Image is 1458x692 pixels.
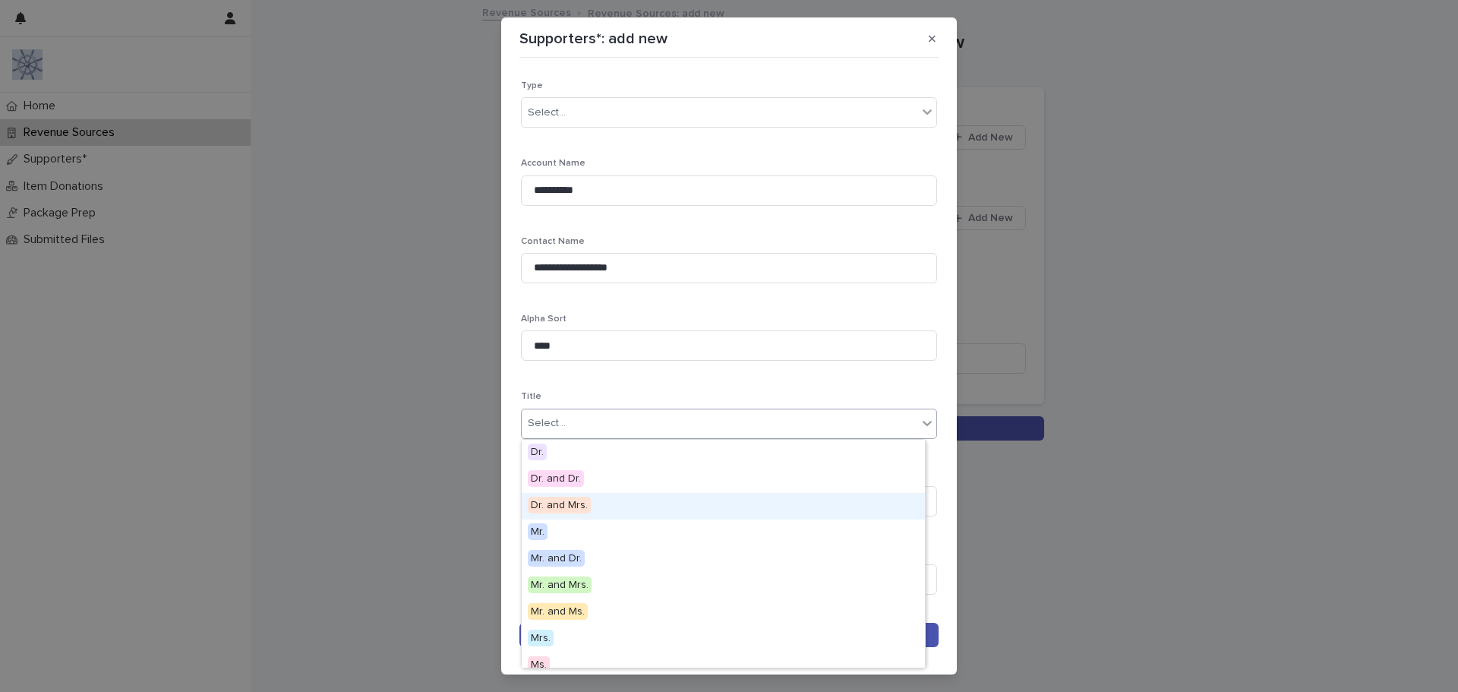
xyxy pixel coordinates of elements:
[528,470,584,487] span: Dr. and Dr.
[522,493,925,520] div: Dr. and Mrs.
[522,546,925,573] div: Mr. and Dr.
[522,520,925,546] div: Mr.
[528,444,547,460] span: Dr.
[519,30,667,48] p: Supporters*: add new
[522,599,925,626] div: Mr. and Ms.
[522,653,925,679] div: Ms.
[522,466,925,493] div: Dr. and Dr.
[528,603,588,620] span: Mr. and Ms.
[521,237,585,246] span: Contact Name
[519,623,939,647] button: Save
[528,105,566,121] div: Select...
[521,159,585,168] span: Account Name
[528,416,566,431] div: Select...
[522,573,925,599] div: Mr. and Mrs.
[528,550,585,567] span: Mr. and Dr.
[528,497,591,513] span: Dr. and Mrs.
[528,523,548,540] span: Mr.
[528,630,554,646] span: Mrs.
[522,626,925,653] div: Mrs.
[521,392,541,401] span: Title
[521,81,543,90] span: Type
[522,440,925,466] div: Dr.
[521,314,566,324] span: Alpha Sort
[528,577,592,593] span: Mr. and Mrs.
[528,656,550,673] span: Ms.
